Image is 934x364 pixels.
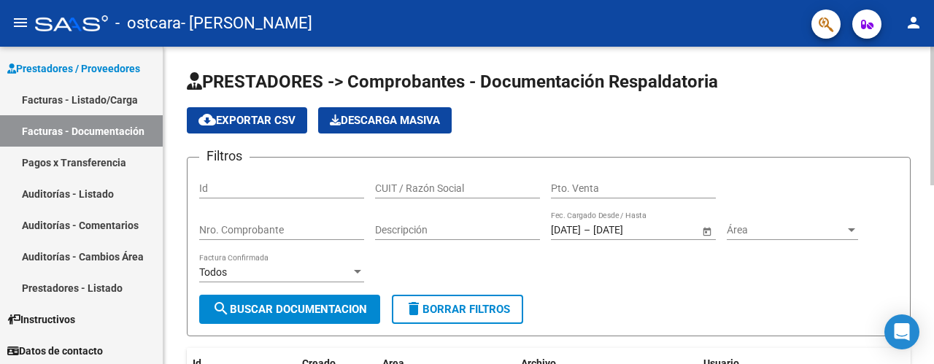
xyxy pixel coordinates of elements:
div: Open Intercom Messenger [884,314,919,349]
input: Start date [551,224,581,236]
span: PRESTADORES -> Comprobantes - Documentación Respaldatoria [187,71,718,92]
mat-icon: person [905,14,922,31]
button: Buscar Documentacion [199,295,380,324]
app-download-masive: Descarga masiva de comprobantes (adjuntos) [318,107,452,133]
span: Todos [199,266,227,278]
mat-icon: delete [405,300,422,317]
button: Descarga Masiva [318,107,452,133]
button: Open calendar [699,223,714,239]
mat-icon: search [212,300,230,317]
span: - ostcara [115,7,181,39]
mat-icon: menu [12,14,29,31]
button: Exportar CSV [187,107,307,133]
span: – [584,224,590,236]
span: Descarga Masiva [330,114,440,127]
mat-icon: cloud_download [198,111,216,128]
span: Datos de contacto [7,343,103,359]
h3: Filtros [199,146,250,166]
input: End date [593,224,665,236]
span: Instructivos [7,311,75,328]
button: Borrar Filtros [392,295,523,324]
span: - [PERSON_NAME] [181,7,312,39]
span: Borrar Filtros [405,303,510,316]
span: Prestadores / Proveedores [7,61,140,77]
span: Exportar CSV [198,114,296,127]
span: Área [727,224,845,236]
span: Buscar Documentacion [212,303,367,316]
